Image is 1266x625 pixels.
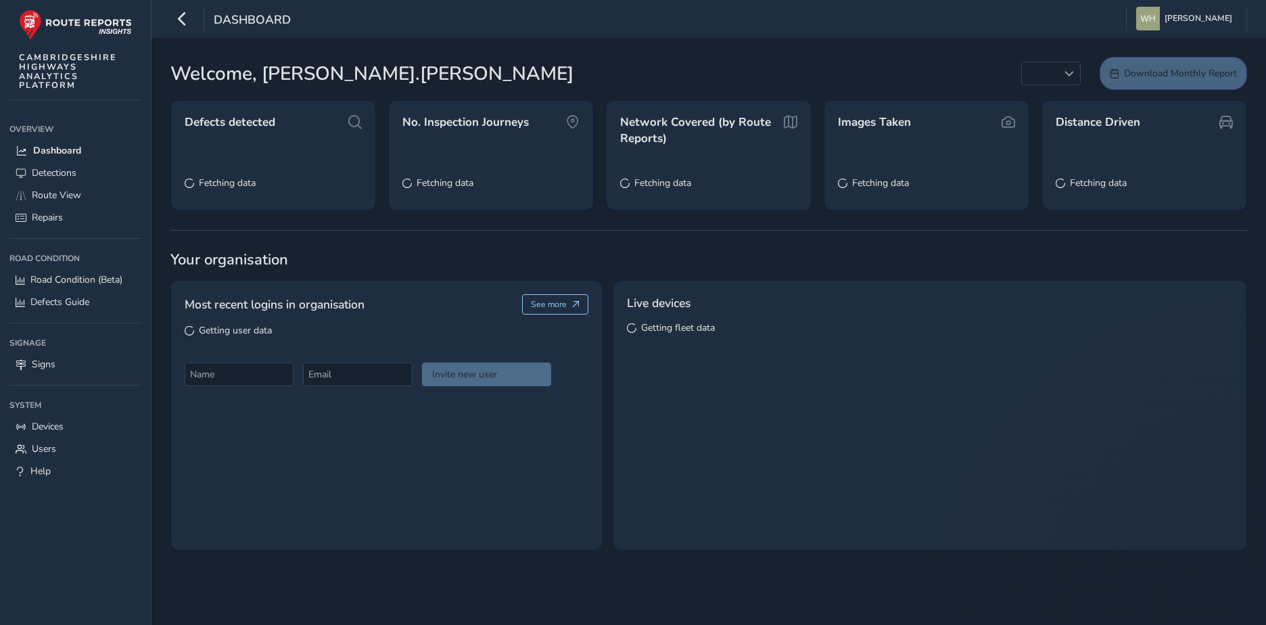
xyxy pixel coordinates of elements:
[9,395,141,415] div: System
[9,206,141,229] a: Repairs
[9,415,141,438] a: Devices
[9,269,141,291] a: Road Condition (Beta)
[1070,177,1127,189] span: Fetching data
[30,465,51,478] span: Help
[185,296,365,313] span: Most recent logins in organisation
[9,291,141,313] a: Defects Guide
[9,139,141,162] a: Dashboard
[32,442,56,455] span: Users
[1136,7,1237,30] button: [PERSON_NAME]
[32,420,64,433] span: Devices
[852,177,909,189] span: Fetching data
[627,294,690,312] span: Live devices
[9,353,141,375] a: Signs
[30,296,89,308] span: Defects Guide
[9,333,141,353] div: Signage
[620,114,780,146] span: Network Covered (by Route Reports)
[417,177,473,189] span: Fetching data
[19,53,117,90] span: CAMBRIDGESHIRE HIGHWAYS ANALYTICS PLATFORM
[531,299,567,310] span: See more
[185,363,294,386] input: Name
[185,114,275,131] span: Defects detected
[32,166,76,179] span: Detections
[402,114,529,131] span: No. Inspection Journeys
[303,363,412,386] input: Email
[33,144,81,157] span: Dashboard
[1165,7,1232,30] span: [PERSON_NAME]
[634,177,691,189] span: Fetching data
[30,273,122,286] span: Road Condition (Beta)
[32,189,81,202] span: Route View
[170,250,1247,270] span: Your organisation
[32,358,55,371] span: Signs
[522,294,589,315] button: See more
[9,438,141,460] a: Users
[19,9,132,40] img: rr logo
[9,119,141,139] div: Overview
[838,114,911,131] span: Images Taken
[199,177,256,189] span: Fetching data
[9,248,141,269] div: Road Condition
[1136,7,1160,30] img: diamond-layout
[641,321,715,334] span: Getting fleet data
[170,60,573,88] span: Welcome, [PERSON_NAME].[PERSON_NAME]
[9,162,141,184] a: Detections
[1220,579,1252,611] iframe: Intercom live chat
[9,460,141,482] a: Help
[214,11,291,30] span: Dashboard
[199,324,272,337] span: Getting user data
[9,184,141,206] a: Route View
[32,211,63,224] span: Repairs
[1056,114,1140,131] span: Distance Driven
